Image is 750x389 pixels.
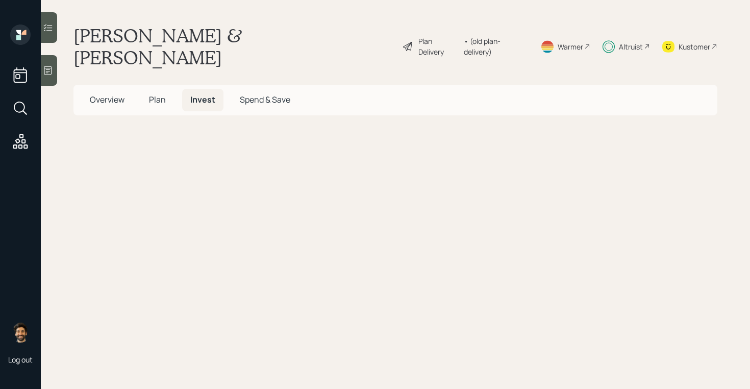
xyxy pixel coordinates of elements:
[619,41,643,52] div: Altruist
[679,41,710,52] div: Kustomer
[8,355,33,364] div: Log out
[558,41,583,52] div: Warmer
[90,94,124,105] span: Overview
[10,322,31,343] img: eric-schwartz-headshot.png
[418,36,459,57] div: Plan Delivery
[190,94,215,105] span: Invest
[149,94,166,105] span: Plan
[464,36,528,57] div: • (old plan-delivery)
[240,94,290,105] span: Spend & Save
[73,25,394,68] h1: [PERSON_NAME] & [PERSON_NAME]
